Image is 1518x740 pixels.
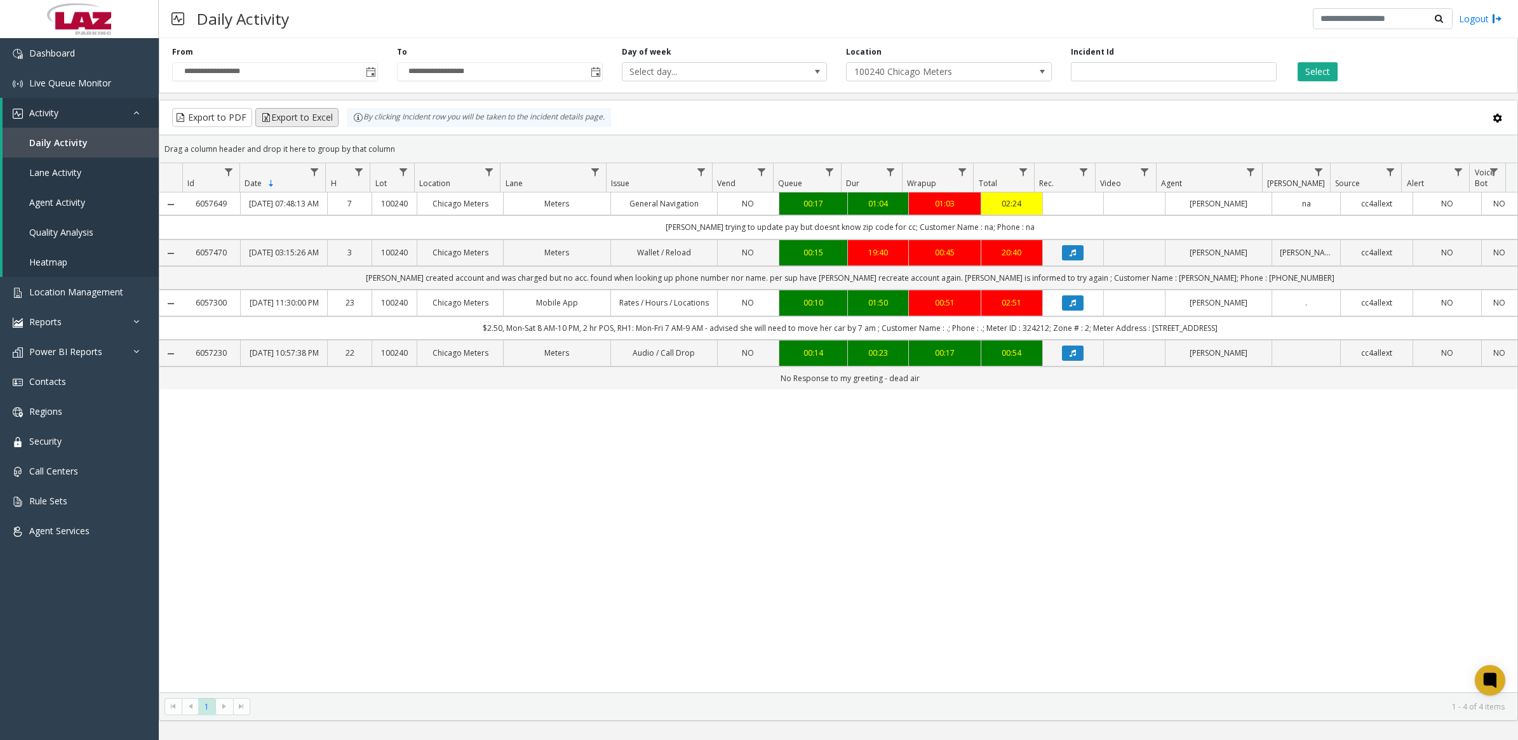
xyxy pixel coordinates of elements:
[266,178,276,189] span: Sortable
[511,347,602,359] a: Meters
[989,198,1035,210] div: 02:24
[29,495,67,507] span: Rule Sets
[622,46,671,58] label: Day of week
[1348,246,1405,259] a: cc4allext
[29,465,78,477] span: Call Centers
[425,347,495,359] a: Chicago Meters
[1173,246,1264,259] a: [PERSON_NAME]
[331,178,337,189] span: H
[742,297,754,308] span: NO
[190,297,232,309] a: 6057300
[989,246,1035,259] a: 20:40
[1421,347,1474,359] a: NO
[856,198,901,210] a: 01:04
[419,178,450,189] span: Location
[29,256,67,268] span: Heatmap
[856,246,901,259] a: 19:40
[1421,198,1474,210] a: NO
[29,196,85,208] span: Agent Activity
[172,46,193,58] label: From
[380,198,409,210] a: 100240
[1280,246,1333,259] a: [PERSON_NAME]
[1335,178,1360,189] span: Source
[1489,297,1510,309] a: NO
[506,178,523,189] span: Lane
[191,3,295,34] h3: Daily Activity
[917,347,973,359] div: 00:17
[220,163,237,180] a: Id Filter Menu
[1173,347,1264,359] a: [PERSON_NAME]
[1280,297,1333,309] a: .
[1039,178,1054,189] span: Rec.
[425,198,495,210] a: Chicago Meters
[182,266,1517,290] td: [PERSON_NAME] created account and was charged but no acc. found when looking up phone number nor ...
[255,108,339,127] button: Export to Excel
[335,198,365,210] a: 7
[245,178,262,189] span: Date
[1381,163,1399,180] a: Source Filter Menu
[29,137,88,149] span: Daily Activity
[1310,163,1327,180] a: Parker Filter Menu
[1242,163,1259,180] a: Agent Filter Menu
[172,108,252,127] button: Export to PDF
[248,198,319,210] a: [DATE] 07:48:13 AM
[619,246,709,259] a: Wallet / Reload
[619,198,709,210] a: General Navigation
[917,297,973,309] a: 00:51
[1161,178,1182,189] span: Agent
[13,347,23,358] img: 'icon'
[787,297,840,309] a: 00:10
[335,347,365,359] a: 22
[29,405,62,417] span: Regions
[511,297,602,309] a: Mobile App
[725,297,771,309] a: NO
[29,286,123,298] span: Location Management
[989,347,1035,359] div: 00:54
[787,246,840,259] div: 00:15
[29,77,111,89] span: Live Queue Monitor
[778,178,802,189] span: Queue
[159,199,182,210] a: Collapse Details
[1298,62,1338,81] button: Select
[190,347,232,359] a: 6057230
[622,63,786,81] span: Select day...
[511,246,602,259] a: Meters
[1348,347,1405,359] a: cc4allext
[1173,198,1264,210] a: [PERSON_NAME]
[856,297,901,309] div: 01:50
[480,163,497,180] a: Location Filter Menu
[725,246,771,259] a: NO
[13,79,23,89] img: 'icon'
[29,47,75,59] span: Dashboard
[619,347,709,359] a: Audio / Call Drop
[159,248,182,259] a: Collapse Details
[717,178,735,189] span: Vend
[3,158,159,187] a: Lane Activity
[917,246,973,259] a: 00:45
[29,316,62,328] span: Reports
[182,367,1517,389] td: No Response to my greeting - dead air
[511,198,602,210] a: Meters
[1459,12,1502,25] a: Logout
[347,108,611,127] div: By clicking Incident row you will be taken to the incident details page.
[335,297,365,309] a: 23
[306,163,323,180] a: Date Filter Menu
[989,297,1035,309] a: 02:51
[13,497,23,507] img: 'icon'
[425,297,495,309] a: Chicago Meters
[953,163,971,180] a: Wrapup Filter Menu
[856,347,901,359] a: 00:23
[619,297,709,309] a: Rates / Hours / Locations
[917,198,973,210] a: 01:03
[29,166,81,178] span: Lane Activity
[692,163,709,180] a: Issue Filter Menu
[13,437,23,447] img: 'icon'
[725,198,771,210] a: NO
[182,215,1517,239] td: [PERSON_NAME] trying to update pay but doesnt know zip code for cc; Customer Name : na; Phone : na
[1489,347,1510,359] a: NO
